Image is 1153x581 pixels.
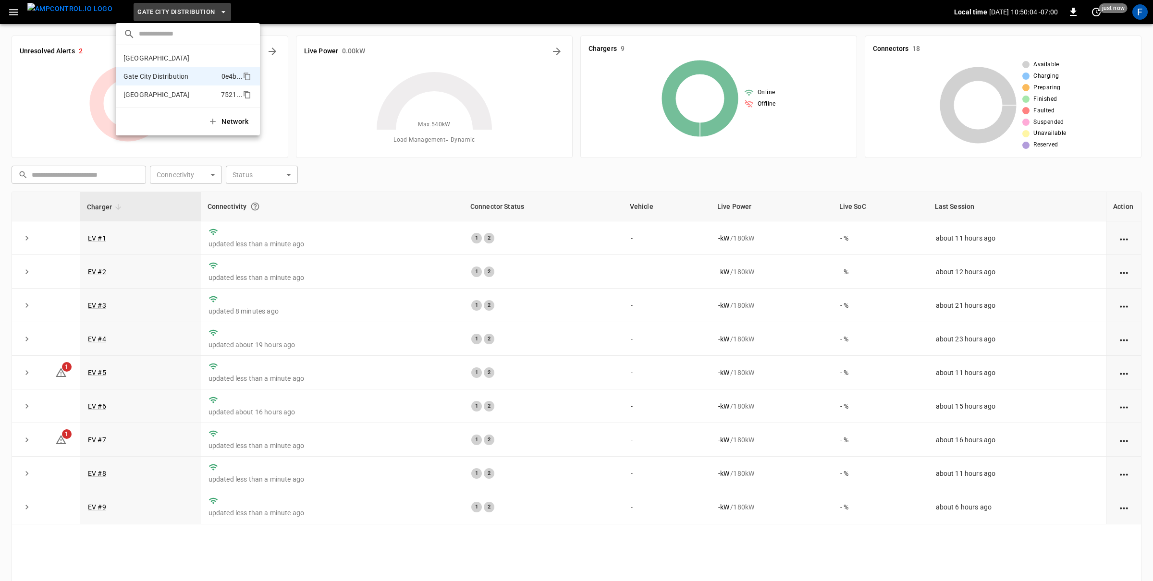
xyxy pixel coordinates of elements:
[202,112,256,132] button: Network
[123,72,218,81] p: Gate City Distribution
[123,90,217,99] p: [GEOGRAPHIC_DATA]
[242,89,253,100] div: copy
[242,71,253,82] div: copy
[123,53,218,63] p: [GEOGRAPHIC_DATA]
